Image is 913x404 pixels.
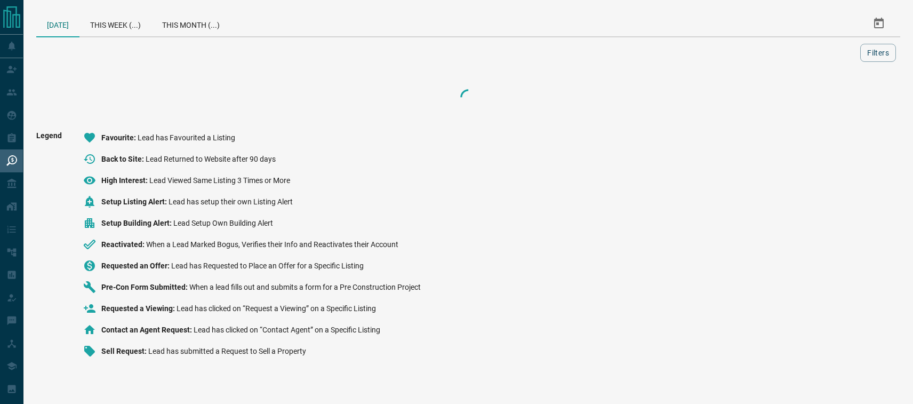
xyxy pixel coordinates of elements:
div: This Week (...) [79,11,151,36]
span: When a Lead Marked Bogus, Verifies their Info and Reactivates their Account [146,240,398,249]
span: Requested a Viewing [101,304,177,313]
span: Back to Site [101,155,146,163]
span: Lead Returned to Website after 90 days [146,155,276,163]
button: Filters [860,44,896,62]
div: Loading [415,86,522,108]
div: [DATE] [36,11,79,37]
span: Sell Request [101,347,148,355]
span: Lead Viewed Same Listing 3 Times or More [149,176,290,185]
button: Select Date Range [866,11,892,36]
span: Pre-Con Form Submitted [101,283,189,291]
span: Setup Building Alert [101,219,173,227]
span: Lead has Requested to Place an Offer for a Specific Listing [171,262,364,270]
span: Lead has clicked on “Contact Agent” on a Specific Listing [194,326,380,334]
span: Reactivated [101,240,146,249]
span: Setup Listing Alert [101,197,169,206]
span: When a lead fills out and submits a form for a Pre Construction Project [189,283,421,291]
span: Lead has Favourited a Listing [138,133,235,142]
span: Favourite [101,133,138,142]
span: High Interest [101,176,149,185]
span: Legend [36,131,62,366]
span: Contact an Agent Request [101,326,194,334]
div: This Month (...) [151,11,230,36]
span: Lead Setup Own Building Alert [173,219,273,227]
span: Lead has submitted a Request to Sell a Property [148,347,306,355]
span: Requested an Offer [101,262,171,270]
span: Lead has setup their own Listing Alert [169,197,293,206]
span: Lead has clicked on “Request a Viewing” on a Specific Listing [177,304,376,313]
